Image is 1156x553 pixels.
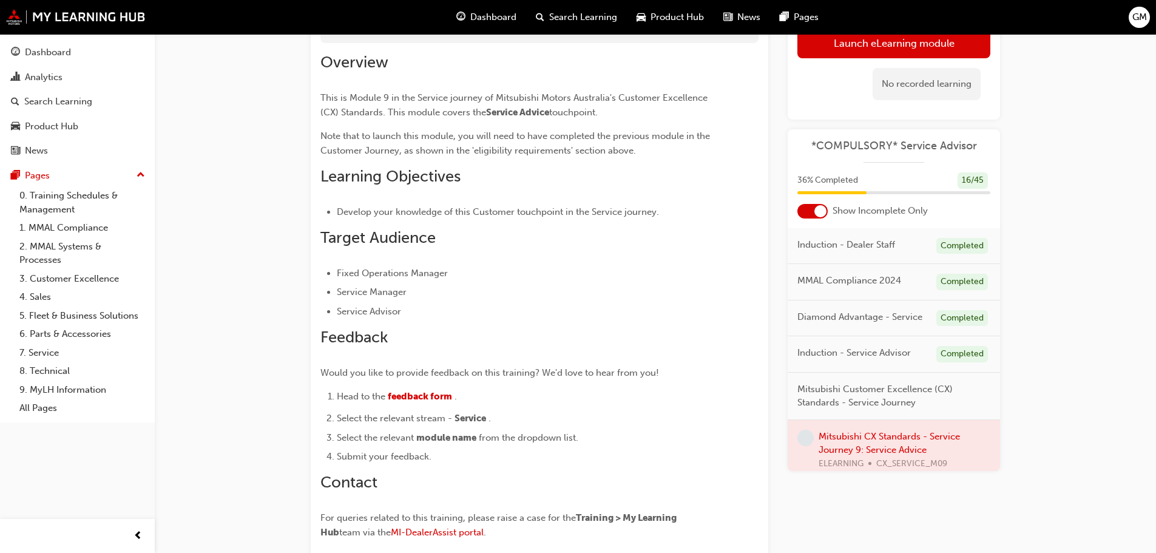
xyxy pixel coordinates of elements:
[25,169,50,183] div: Pages
[5,115,150,138] a: Product Hub
[456,10,465,25] span: guage-icon
[15,344,150,362] a: 7. Service
[320,53,388,72] span: Overview
[134,529,143,544] span: prev-icon
[320,131,712,156] span: Note that to launch this module, you will need to have completed the previous module in the Custo...
[337,306,401,317] span: Service Advisor
[337,268,448,279] span: Fixed Operations Manager
[15,237,150,270] a: 2. MMAL Systems & Processes
[11,47,20,58] span: guage-icon
[723,10,732,25] span: news-icon
[337,451,431,462] span: Submit your feedback.
[15,307,150,325] a: 5. Fleet & Business Solutions
[391,527,484,538] a: MI-DealerAssist portal
[797,28,990,58] a: Launch eLearning module
[794,10,819,24] span: Pages
[797,174,858,188] span: 36 % Completed
[11,171,20,182] span: pages-icon
[5,140,150,162] a: News
[5,165,150,187] button: Pages
[488,413,491,424] span: .
[24,95,92,109] div: Search Learning
[5,90,150,113] a: Search Learning
[936,346,988,362] div: Completed
[479,432,578,443] span: from the dropdown list.
[797,310,922,324] span: Diamond Advantage - Service
[5,41,150,64] a: Dashboard
[320,473,377,492] span: Contact
[337,391,385,402] span: Head to the
[25,46,71,59] div: Dashboard
[770,5,828,30] a: pages-iconPages
[447,5,526,30] a: guage-iconDashboard
[484,527,486,538] span: .
[11,97,19,107] span: search-icon
[526,5,627,30] a: search-iconSearch Learning
[25,70,63,84] div: Analytics
[11,146,20,157] span: news-icon
[15,325,150,344] a: 6. Parts & Accessories
[11,72,20,83] span: chart-icon
[320,512,576,523] span: For queries related to this training, please raise a case for the
[1132,10,1147,24] span: GM
[737,10,760,24] span: News
[797,430,814,446] span: learningRecordVerb_NONE-icon
[11,121,20,132] span: car-icon
[5,39,150,165] button: DashboardAnalyticsSearch LearningProduct HubNews
[486,107,549,118] span: Service Advice
[5,66,150,89] a: Analytics
[15,362,150,381] a: 8. Technical
[320,167,461,186] span: Learning Objectives
[651,10,704,24] span: Product Hub
[627,5,714,30] a: car-iconProduct Hub
[549,107,598,118] span: touchpoint.
[337,287,407,297] span: Service Manager
[337,413,452,424] span: Select the relevant stream -
[337,206,659,217] span: Develop your knowledge of this Customer touchpoint in the Service journey.
[416,432,476,443] span: module name
[936,310,988,327] div: Completed
[873,68,981,100] div: No recorded learning
[137,168,145,183] span: up-icon
[797,274,901,288] span: MMAL Compliance 2024
[780,10,789,25] span: pages-icon
[797,346,911,360] span: Induction - Service Advisor
[15,270,150,288] a: 3. Customer Excellence
[797,139,990,153] a: *COMPULSORY* Service Advisor
[714,5,770,30] a: news-iconNews
[637,10,646,25] span: car-icon
[797,238,895,252] span: Induction - Dealer Staff
[6,9,146,25] img: mmal
[936,238,988,254] div: Completed
[797,382,981,410] span: Mitsubishi Customer Excellence (CX) Standards - Service Journey
[470,10,516,24] span: Dashboard
[958,172,988,189] div: 16 / 45
[549,10,617,24] span: Search Learning
[455,391,457,402] span: .
[1129,7,1150,28] button: GM
[15,288,150,307] a: 4. Sales
[25,144,48,158] div: News
[455,413,486,424] span: Service
[320,367,659,378] span: Would you like to provide feedback on this training? We'd love to hear from you!
[320,228,436,247] span: Target Audience
[320,328,388,347] span: Feedback
[536,10,544,25] span: search-icon
[936,274,988,290] div: Completed
[15,399,150,418] a: All Pages
[15,219,150,237] a: 1. MMAL Compliance
[15,381,150,399] a: 9. MyLH Information
[388,391,452,402] a: feedback form
[25,120,78,134] div: Product Hub
[320,92,710,118] span: This is Module 9 in the Service journey of Mitsubishi Motors Australia's Customer Excellence (CX)...
[833,204,928,218] span: Show Incomplete Only
[15,186,150,219] a: 0. Training Schedules & Management
[339,527,391,538] span: team via the
[337,432,414,443] span: Select the relevant
[320,512,678,538] span: Training > My Learning Hub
